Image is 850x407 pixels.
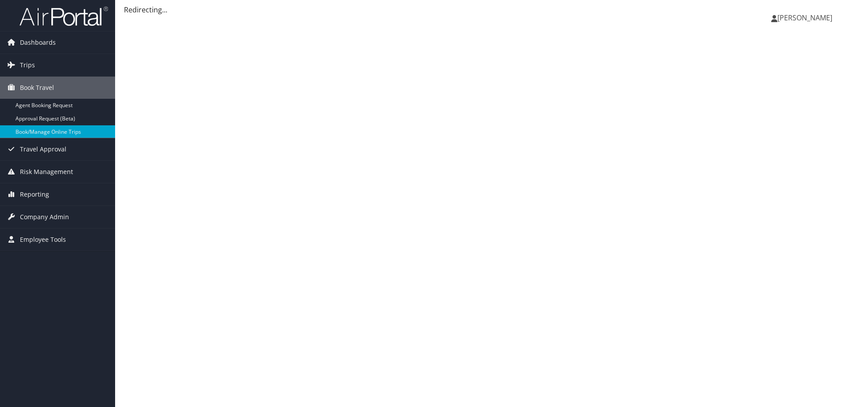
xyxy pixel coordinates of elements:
[20,54,35,76] span: Trips
[20,161,73,183] span: Risk Management
[20,206,69,228] span: Company Admin
[777,13,832,23] span: [PERSON_NAME]
[20,77,54,99] span: Book Travel
[20,183,49,205] span: Reporting
[20,31,56,54] span: Dashboards
[19,6,108,27] img: airportal-logo.png
[771,4,841,31] a: [PERSON_NAME]
[20,229,66,251] span: Employee Tools
[20,138,66,160] span: Travel Approval
[124,4,841,15] div: Redirecting...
